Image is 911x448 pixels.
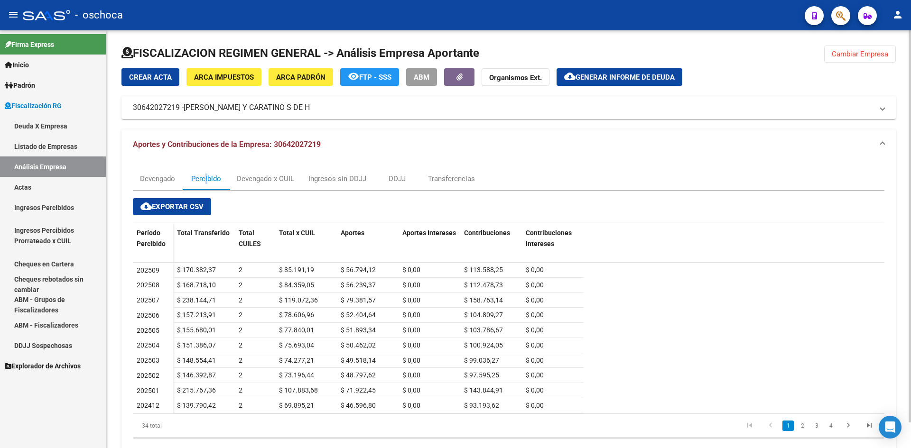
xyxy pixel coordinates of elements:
span: $ 49.518,14 [341,357,376,364]
a: go to previous page [762,421,780,431]
button: Generar informe de deuda [557,68,682,86]
span: $ 84.359,05 [279,281,314,289]
span: $ 0,00 [526,402,544,409]
span: Total CUILES [239,229,261,247]
button: Cambiar Empresa [824,46,896,63]
span: ABM [414,73,429,82]
strong: Organismos Ext. [489,73,542,82]
span: 202509 [137,266,159,274]
span: $ 112.478,73 [464,281,503,289]
datatable-header-cell: Total CUILES [235,223,275,263]
span: 202507 [137,296,159,304]
span: $ 85.191,19 [279,266,314,274]
span: Inicio [5,60,29,70]
span: $ 56.239,37 [341,281,376,289]
mat-expansion-panel-header: Aportes y Contribuciones de la Empresa: 30642027219 [121,129,896,160]
span: $ 0,00 [526,266,544,274]
mat-icon: cloud_download [140,201,152,212]
li: page 1 [781,418,795,434]
button: Exportar CSV [133,198,211,215]
span: $ 99.036,27 [464,357,499,364]
span: 202508 [137,281,159,289]
div: Open Intercom Messenger [879,416,902,439]
h1: FISCALIZACION REGIMEN GENERAL -> Análisis Empresa Aportante [121,46,479,61]
datatable-header-cell: Contribuciones [460,223,522,263]
span: $ 0,00 [402,386,420,394]
span: $ 71.922,45 [341,386,376,394]
span: $ 0,00 [402,402,420,409]
span: Firma Express [5,39,54,50]
span: $ 107.883,68 [279,386,318,394]
span: $ 104.809,27 [464,311,503,319]
a: 2 [797,421,808,431]
span: 202505 [137,327,159,334]
button: ARCA Impuestos [186,68,261,86]
span: $ 0,00 [526,311,544,319]
li: page 4 [824,418,838,434]
span: $ 168.718,10 [177,281,216,289]
mat-icon: cloud_download [564,71,576,82]
span: $ 143.844,91 [464,386,503,394]
span: $ 113.588,25 [464,266,503,274]
span: Aportes y Contribuciones de la Empresa: 30642027219 [133,140,321,149]
span: ARCA Padrón [276,73,325,82]
li: page 2 [795,418,809,434]
span: 202503 [137,357,159,364]
span: 2 [239,266,242,274]
div: Devengado x CUIL [237,174,294,184]
span: $ 51.893,34 [341,326,376,334]
span: Contribuciones Intereses [526,229,572,247]
datatable-header-cell: Aportes [337,223,399,263]
span: Aportes [341,229,364,237]
div: Percibido [191,174,221,184]
span: Explorador de Archivos [5,361,81,371]
span: $ 146.392,87 [177,371,216,379]
span: $ 158.763,14 [464,296,503,304]
span: Padrón [5,80,35,91]
span: $ 77.840,01 [279,326,314,334]
span: 202501 [137,387,159,394]
span: $ 52.404,64 [341,311,376,319]
span: 2 [239,326,242,334]
a: 1 [782,421,794,431]
datatable-header-cell: Total Transferido [173,223,235,263]
span: $ 56.794,12 [341,266,376,274]
span: $ 215.767,36 [177,386,216,394]
span: 2 [239,386,242,394]
span: $ 74.277,21 [279,357,314,364]
span: 202412 [137,402,159,409]
datatable-header-cell: Contribuciones Intereses [522,223,584,263]
span: $ 157.213,91 [177,311,216,319]
div: Ingresos sin DDJJ [308,174,366,184]
span: $ 119.072,36 [279,296,318,304]
mat-icon: menu [8,9,19,20]
span: FTP - SSS [359,73,391,82]
span: $ 0,00 [402,266,420,274]
span: $ 0,00 [402,341,420,349]
span: $ 78.606,96 [279,311,314,319]
mat-icon: person [892,9,903,20]
button: ARCA Padrón [269,68,333,86]
a: 3 [811,421,822,431]
span: $ 0,00 [526,341,544,349]
datatable-header-cell: Aportes Intereses [399,223,460,263]
span: 2 [239,296,242,304]
span: [PERSON_NAME] Y CARATINO S DE H [184,102,310,113]
span: Aportes Intereses [402,229,456,237]
datatable-header-cell: Total x CUIL [275,223,337,263]
mat-panel-title: 30642027219 - [133,102,873,113]
button: Crear Acta [121,68,179,86]
span: $ 0,00 [526,281,544,289]
span: $ 151.386,07 [177,341,216,349]
span: 2 [239,341,242,349]
a: 4 [825,421,837,431]
span: $ 69.895,21 [279,402,314,409]
a: go to first page [741,421,759,431]
span: $ 0,00 [402,371,420,379]
span: $ 0,00 [402,296,420,304]
a: go to last page [860,421,878,431]
span: 2 [239,402,242,409]
div: Devengado [140,174,175,184]
span: Contribuciones [464,229,510,237]
span: $ 97.595,25 [464,371,499,379]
